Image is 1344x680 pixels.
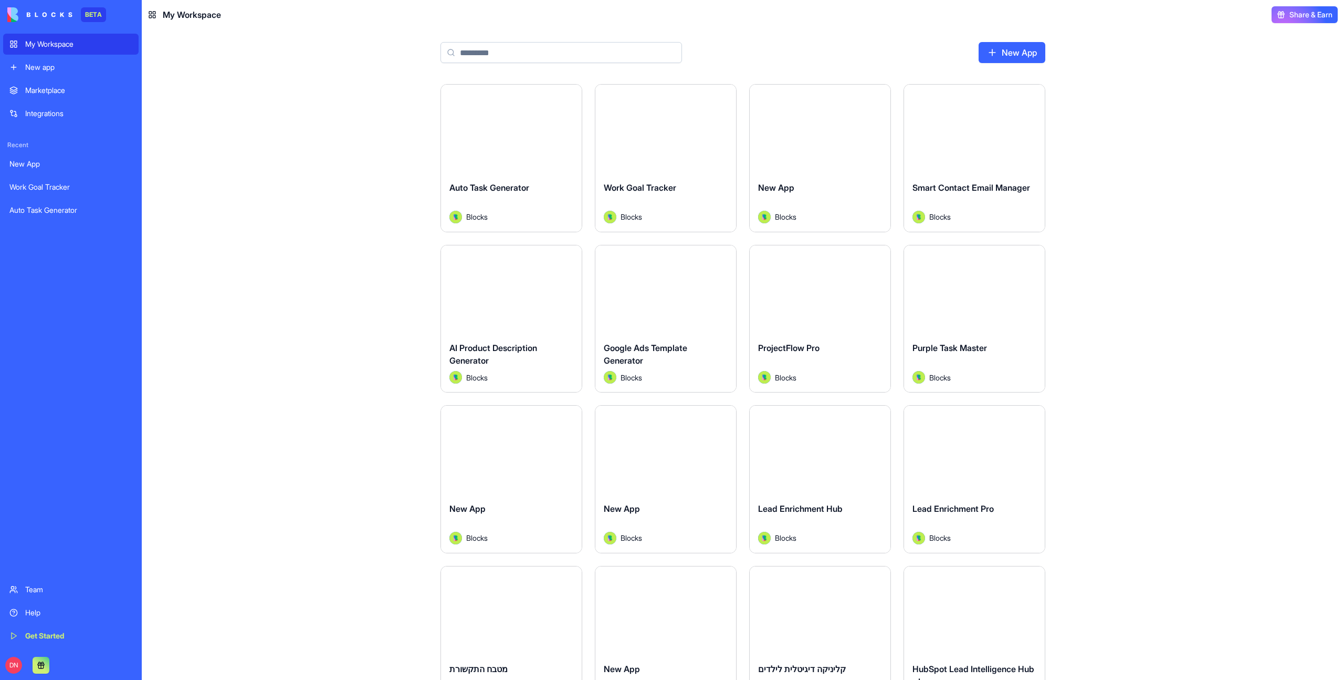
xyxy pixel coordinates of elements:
a: New App [979,42,1045,63]
span: קליניקה דיגיטלית לילדים [758,664,846,674]
div: New App [9,159,132,169]
img: Avatar [449,532,462,544]
span: Blocks [621,532,642,543]
span: Lead Enrichment Hub [758,503,843,514]
div: New app [25,62,132,73]
span: New App [758,182,794,193]
a: Help [3,602,139,623]
img: Avatar [912,211,925,223]
img: Avatar [604,211,616,223]
div: Marketplace [25,85,132,96]
button: Share & Earn [1272,6,1338,23]
div: My Workspace [25,39,132,49]
span: Smart Contact Email Manager [912,182,1030,193]
img: Avatar [449,211,462,223]
a: ProjectFlow ProAvatarBlocks [749,245,891,393]
span: Blocks [775,532,796,543]
span: Share & Earn [1289,9,1332,20]
img: logo [7,7,72,22]
span: Blocks [775,211,796,222]
a: Marketplace [3,80,139,101]
span: Blocks [775,372,796,383]
a: Lead Enrichment HubAvatarBlocks [749,405,891,553]
a: New app [3,57,139,78]
a: Team [3,579,139,600]
img: Avatar [758,371,771,384]
span: New App [604,503,640,514]
span: DN [5,657,22,674]
span: Purple Task Master [912,343,987,353]
span: Blocks [929,532,951,543]
a: Google Ads Template GeneratorAvatarBlocks [595,245,737,393]
a: Work Goal Tracker [3,177,139,198]
span: ProjectFlow Pro [758,343,820,353]
span: New App [449,503,486,514]
img: Avatar [912,371,925,384]
span: Work Goal Tracker [604,182,676,193]
div: Team [25,584,132,595]
a: Lead Enrichment ProAvatarBlocks [904,405,1045,553]
a: New AppAvatarBlocks [595,405,737,553]
span: Auto Task Generator [449,182,529,193]
span: Blocks [466,372,488,383]
a: New AppAvatarBlocks [440,405,582,553]
a: Purple Task MasterAvatarBlocks [904,245,1045,393]
a: My Workspace [3,34,139,55]
img: Avatar [758,532,771,544]
a: Get Started [3,625,139,646]
a: Integrations [3,103,139,124]
div: BETA [81,7,106,22]
span: My Workspace [163,8,221,21]
span: Blocks [466,532,488,543]
a: New AppAvatarBlocks [749,84,891,232]
img: Avatar [604,371,616,384]
span: New App [604,664,640,674]
img: Avatar [604,532,616,544]
span: Blocks [929,372,951,383]
a: New App [3,153,139,174]
span: AI Product Description Generator [449,343,537,366]
div: Help [25,607,132,618]
a: BETA [7,7,106,22]
span: Blocks [929,211,951,222]
a: Auto Task Generator [3,200,139,221]
img: Avatar [449,371,462,384]
a: Auto Task GeneratorAvatarBlocks [440,84,582,232]
img: Avatar [912,532,925,544]
span: Blocks [466,211,488,222]
span: Recent [3,141,139,149]
span: Blocks [621,211,642,222]
a: Work Goal TrackerAvatarBlocks [595,84,737,232]
div: Integrations [25,108,132,119]
a: Smart Contact Email ManagerAvatarBlocks [904,84,1045,232]
span: Lead Enrichment Pro [912,503,994,514]
div: Work Goal Tracker [9,182,132,192]
span: Google Ads Template Generator [604,343,687,366]
span: מטבח התקשורת [449,664,508,674]
div: Get Started [25,631,132,641]
a: AI Product Description GeneratorAvatarBlocks [440,245,582,393]
div: Auto Task Generator [9,205,132,215]
span: Blocks [621,372,642,383]
img: Avatar [758,211,771,223]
